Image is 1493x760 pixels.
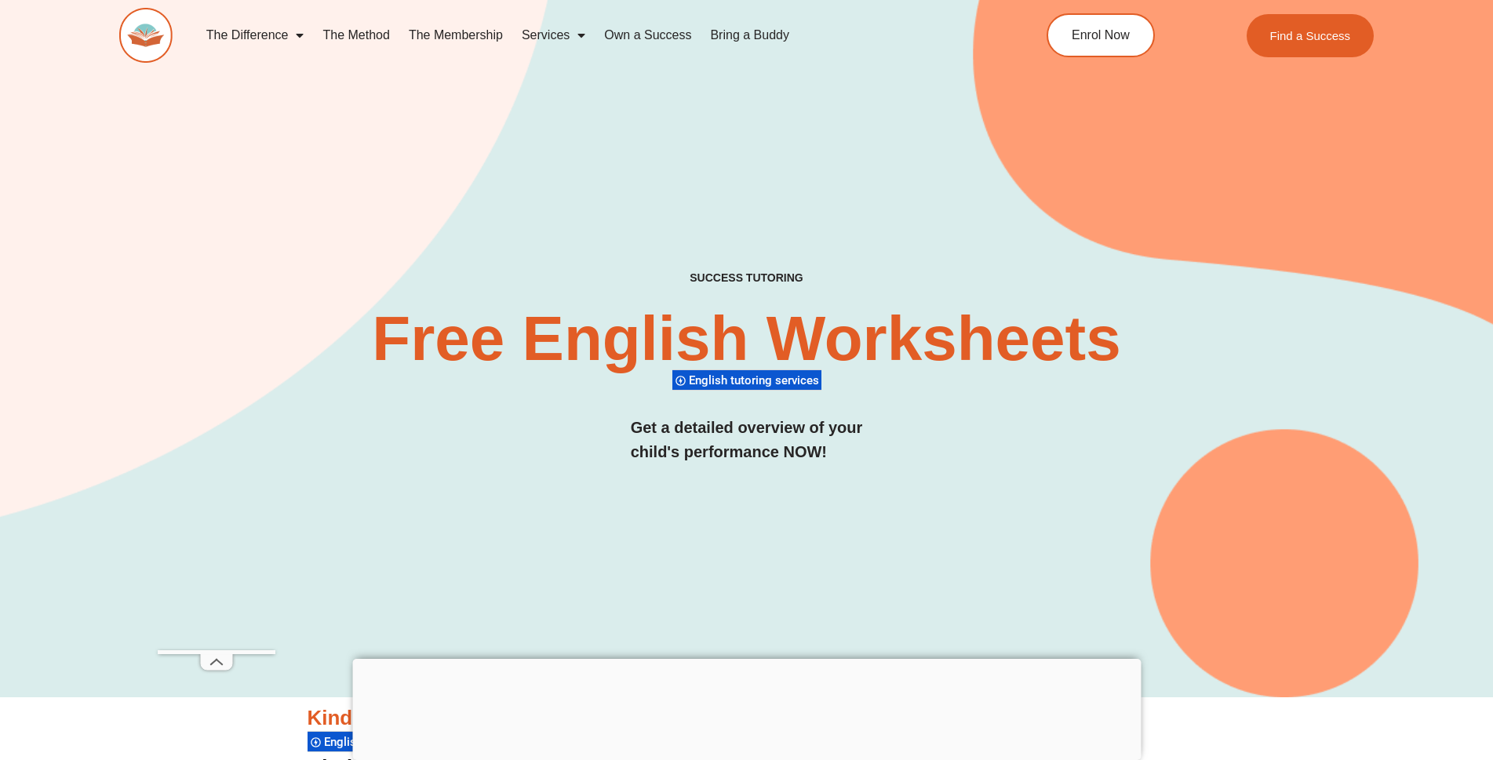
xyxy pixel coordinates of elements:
[197,17,314,53] a: The Difference
[672,369,821,391] div: English tutoring services
[158,209,275,650] iframe: Advertisement
[197,17,975,53] nav: Menu
[1247,14,1375,57] a: Find a Success
[689,373,824,387] span: English tutoring services
[333,307,1161,370] h2: Free English Worksheets​
[1047,13,1155,57] a: Enrol Now
[352,659,1141,756] iframe: Advertisement
[595,17,701,53] a: Own a Success
[512,17,595,53] a: Services
[313,17,399,53] a: The Method
[308,705,1186,732] h3: Kinder English Worksheets
[561,271,933,285] h4: SUCCESS TUTORING​
[324,735,459,749] span: English tutoring services
[399,17,512,53] a: The Membership
[1270,30,1351,42] span: Find a Success
[631,416,863,464] h3: Get a detailed overview of your child's performance NOW!
[1072,29,1130,42] span: Enrol Now
[308,731,457,752] div: English tutoring services
[701,17,799,53] a: Bring a Buddy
